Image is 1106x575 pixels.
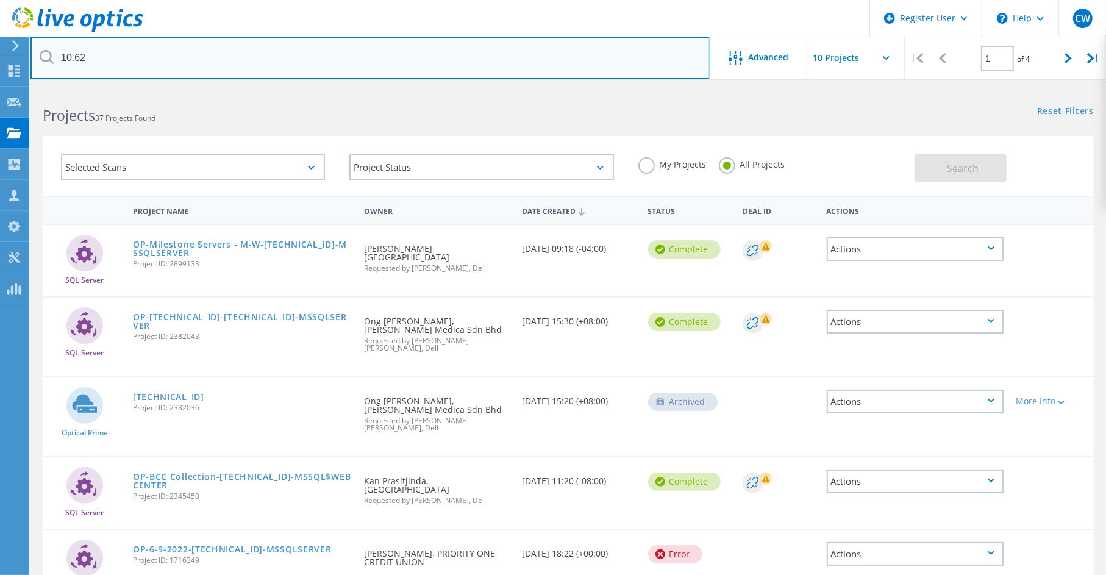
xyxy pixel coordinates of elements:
div: Date Created [516,199,642,222]
div: [DATE] 11:20 (-08:00) [516,457,642,498]
div: Ong [PERSON_NAME], [PERSON_NAME] Medica Sdn Bhd [358,377,516,444]
div: Owner [358,199,516,221]
div: Actions [827,470,1004,493]
a: OP-6-9-2022-[TECHNICAL_ID]-MSSQLSERVER [133,545,332,554]
span: CW [1075,13,1090,23]
span: Project ID: 1716349 [133,557,352,564]
span: SQL Server [65,277,104,284]
a: [TECHNICAL_ID] [133,393,204,401]
div: Kan Prasitjinda, [GEOGRAPHIC_DATA] [358,457,516,516]
a: OP-Milestone Servers - M-W-[TECHNICAL_ID]-MSSQLSERVER [133,240,352,257]
div: Actions [827,310,1004,334]
div: Complete [648,240,721,259]
input: Search projects by name, owner, ID, company, etc [30,37,710,79]
span: SQL Server [65,349,104,357]
span: Project ID: 2382036 [133,404,352,412]
div: Complete [648,313,721,331]
button: Search [915,154,1007,182]
div: Actions [827,542,1004,566]
div: More Info [1016,397,1088,405]
a: Reset Filters [1037,107,1094,117]
div: | [1081,37,1106,80]
span: Optical Prime [62,429,108,437]
span: of 4 [1017,54,1030,64]
b: Projects [43,105,95,125]
div: [DATE] 15:30 (+08:00) [516,298,642,338]
div: Ong [PERSON_NAME], [PERSON_NAME] Medica Sdn Bhd [358,298,516,364]
div: [DATE] 18:22 (+00:00) [516,530,642,570]
span: Project ID: 2382043 [133,333,352,340]
span: Requested by [PERSON_NAME], Dell [364,265,510,272]
div: Project Name [127,199,358,221]
span: Requested by [PERSON_NAME] [PERSON_NAME], Dell [364,337,510,352]
div: Project Status [349,154,613,180]
div: Selected Scans [61,154,325,180]
div: [PERSON_NAME], [GEOGRAPHIC_DATA] [358,225,516,284]
div: Actions [827,237,1004,261]
div: [DATE] 15:20 (+08:00) [516,377,642,418]
a: OP-[TECHNICAL_ID]-[TECHNICAL_ID]-MSSQLSERVER [133,313,352,330]
div: Status [642,199,737,221]
label: My Projects [638,157,707,169]
div: Deal Id [737,199,821,221]
span: SQL Server [65,509,104,516]
div: [DATE] 09:18 (-04:00) [516,225,642,265]
span: Search [947,162,979,175]
label: All Projects [719,157,785,169]
div: Archived [648,393,718,411]
a: OP-BCC Collection-[TECHNICAL_ID]-MSSQL$WEBCENTER [133,473,352,490]
span: Project ID: 2899133 [133,260,352,268]
span: Project ID: 2345450 [133,493,352,500]
div: Error [648,545,702,563]
a: Live Optics Dashboard [12,26,143,34]
div: | [905,37,930,80]
div: Actions [827,390,1004,413]
span: Requested by [PERSON_NAME], Dell [364,497,510,504]
div: Complete [648,473,721,491]
div: Actions [821,199,1010,221]
span: 37 Projects Found [95,113,155,123]
span: Advanced [749,53,789,62]
svg: \n [997,13,1008,24]
span: Requested by [PERSON_NAME] [PERSON_NAME], Dell [364,417,510,432]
